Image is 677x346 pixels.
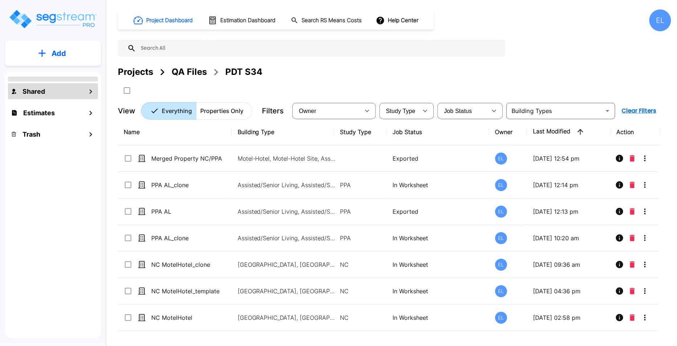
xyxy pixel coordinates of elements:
[22,129,40,139] h1: Trash
[627,310,638,325] button: Delete
[393,313,483,322] p: In Worksheet
[146,16,193,25] h1: Project Dashboard
[23,108,55,118] h1: Estimates
[603,106,613,116] button: Open
[533,207,605,216] p: [DATE] 12:13 pm
[131,12,197,28] button: Project Dashboard
[340,207,381,216] p: PPA
[612,284,627,298] button: Info
[151,154,224,163] p: Merged Property NC/PPA AL-MH
[200,106,243,115] p: Properties Only
[533,313,605,322] p: [DATE] 02:58 pm
[8,9,97,29] img: Logo
[627,231,638,245] button: Delete
[393,181,483,189] p: In Worksheet
[495,179,507,191] div: EL
[141,102,196,120] button: Everything
[638,231,652,245] button: More-Options
[262,105,284,116] p: Filters
[638,204,652,219] button: More-Options
[533,287,605,295] p: [DATE] 04:36 pm
[533,181,605,189] p: [DATE] 12:14 pm
[393,287,483,295] p: In Worksheet
[612,231,627,245] button: Info
[533,154,605,163] p: [DATE] 12:54 pm
[627,284,638,298] button: Delete
[638,284,652,298] button: More-Options
[196,102,253,120] button: Properties Only
[495,232,507,244] div: EL
[238,313,336,322] p: [GEOGRAPHIC_DATA], [GEOGRAPHIC_DATA]
[374,13,421,27] button: Help Center
[527,119,611,145] th: Last Modified
[22,86,45,96] h1: Shared
[386,108,415,114] span: Study Type
[627,151,638,166] button: Delete
[238,287,336,295] p: [GEOGRAPHIC_DATA], [GEOGRAPHIC_DATA]
[393,207,483,216] p: Exported
[393,260,483,269] p: In Worksheet
[238,207,336,216] p: Assisted/Senior Living, Assisted/Senior Living Site
[340,287,381,295] p: NC
[627,257,638,272] button: Delete
[533,234,605,242] p: [DATE] 10:20 am
[387,119,489,145] th: Job Status
[612,204,627,219] button: Info
[638,178,652,192] button: More-Options
[612,310,627,325] button: Info
[495,312,507,324] div: EL
[5,43,101,64] button: Add
[638,310,652,325] button: More-Options
[627,204,638,219] button: Delete
[205,13,279,28] button: Estimation Dashboard
[220,16,275,25] h1: Estimation Dashboard
[151,181,224,189] p: PPA AL_clone
[238,181,336,189] p: Assisted/Senior Living, Assisted/Senior Living Site
[489,119,528,145] th: Owner
[334,119,387,145] th: Study Type
[533,260,605,269] p: [DATE] 09:36 am
[444,108,472,114] span: Job Status
[118,105,135,116] p: View
[495,259,507,271] div: EL
[294,101,360,121] div: Select
[151,260,224,269] p: NC MotelHotel_clone
[612,257,627,272] button: Info
[381,101,418,121] div: Select
[288,13,366,28] button: Search RS Means Costs
[638,151,652,166] button: More-Options
[495,285,507,297] div: EL
[649,9,671,31] div: EL
[136,40,502,57] input: Search All
[439,101,487,121] div: Select
[619,104,660,118] button: Clear Filters
[509,106,601,116] input: Building Types
[340,181,381,189] p: PPA
[238,234,336,242] p: Assisted/Senior Living, Assisted/Senior Living Site
[495,153,507,165] div: EL
[52,48,66,59] p: Add
[238,260,336,269] p: [GEOGRAPHIC_DATA], [GEOGRAPHIC_DATA]
[301,16,362,25] h1: Search RS Means Costs
[611,119,660,145] th: Action
[151,287,224,295] p: NC MotelHotel_template
[225,65,262,79] div: PDT S34
[151,313,224,322] p: NC MotelHotel
[172,65,207,79] div: QA Files
[393,154,483,163] p: Exported
[495,206,507,218] div: EL
[151,207,224,216] p: PPA AL
[612,151,627,166] button: Info
[340,260,381,269] p: NC
[162,106,192,115] p: Everything
[238,154,336,163] p: Motel-Hotel, Motel-Hotel Site, Assisted/Senior Living
[340,234,381,242] p: PPA
[120,83,134,98] button: SelectAll
[118,65,153,79] div: Projects
[141,102,253,120] div: Platform
[151,234,224,242] p: PPA AL_clone
[299,108,316,114] span: Owner
[232,119,334,145] th: Building Type
[393,234,483,242] p: In Worksheet
[118,119,232,145] th: Name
